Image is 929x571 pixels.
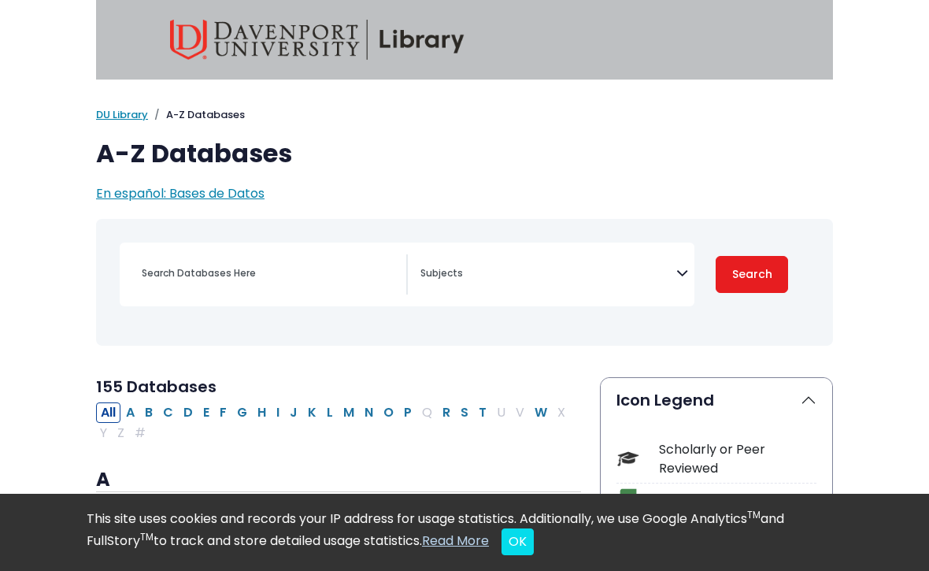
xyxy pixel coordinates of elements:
button: Filter Results O [379,402,398,423]
button: Filter Results K [303,402,321,423]
h3: A [96,469,581,492]
a: DU Library [96,107,148,122]
img: Davenport University Library [170,20,464,60]
button: Filter Results D [179,402,198,423]
div: This site uses cookies and records your IP address for usage statistics. Additionally, we use Goo... [87,510,842,555]
a: Read More [422,532,489,550]
button: Filter Results P [399,402,416,423]
button: Filter Results W [530,402,552,423]
button: Filter Results A [121,402,139,423]
button: Filter Results E [198,402,214,423]
button: Filter Results T [474,402,491,423]
button: All [96,402,120,423]
div: Scholarly or Peer Reviewed [659,440,816,478]
button: Filter Results I [272,402,284,423]
span: 155 Databases [96,376,217,398]
button: Filter Results F [215,402,231,423]
li: A-Z Databases [148,107,245,123]
button: Filter Results B [140,402,157,423]
a: En español: Bases de Datos [96,184,265,202]
button: Filter Results N [360,402,378,423]
nav: Search filters [96,219,833,346]
h1: A-Z Databases [96,139,833,169]
button: Filter Results C [158,402,178,423]
button: Filter Results M [339,402,359,423]
button: Icon Legend [601,378,832,422]
button: Filter Results L [322,402,338,423]
button: Filter Results S [456,402,473,423]
button: Filter Results R [438,402,455,423]
button: Filter Results J [285,402,302,423]
button: Filter Results G [232,402,252,423]
sup: TM [140,530,154,543]
button: Submit for Search Results [716,256,788,293]
button: Filter Results H [253,402,271,423]
button: Close [502,528,534,555]
div: Alpha-list to filter by first letter of database name [96,403,572,442]
textarea: Search [420,269,676,281]
nav: breadcrumb [96,107,833,123]
div: e-Book [659,490,816,509]
img: Icon e-Book [617,488,638,510]
sup: TM [747,508,761,521]
img: Icon Scholarly or Peer Reviewed [617,448,638,469]
input: Search database by title or keyword [132,262,406,285]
